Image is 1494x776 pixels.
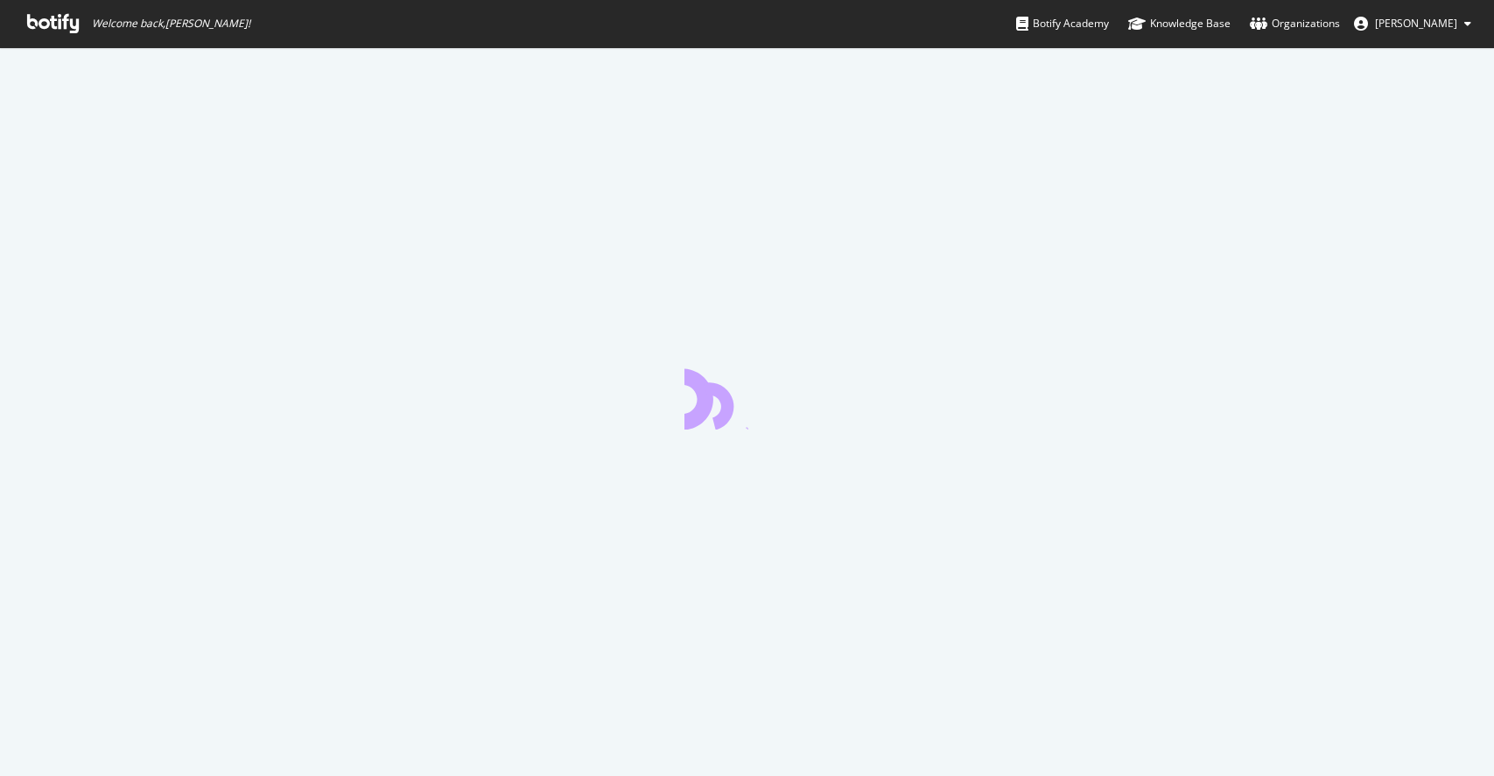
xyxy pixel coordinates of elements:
[1016,15,1109,32] div: Botify Academy
[92,17,250,31] span: Welcome back, [PERSON_NAME] !
[1340,10,1485,38] button: [PERSON_NAME]
[1250,15,1340,32] div: Organizations
[684,367,810,430] div: animation
[1375,16,1457,31] span: Austin Sarles
[1128,15,1231,32] div: Knowledge Base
